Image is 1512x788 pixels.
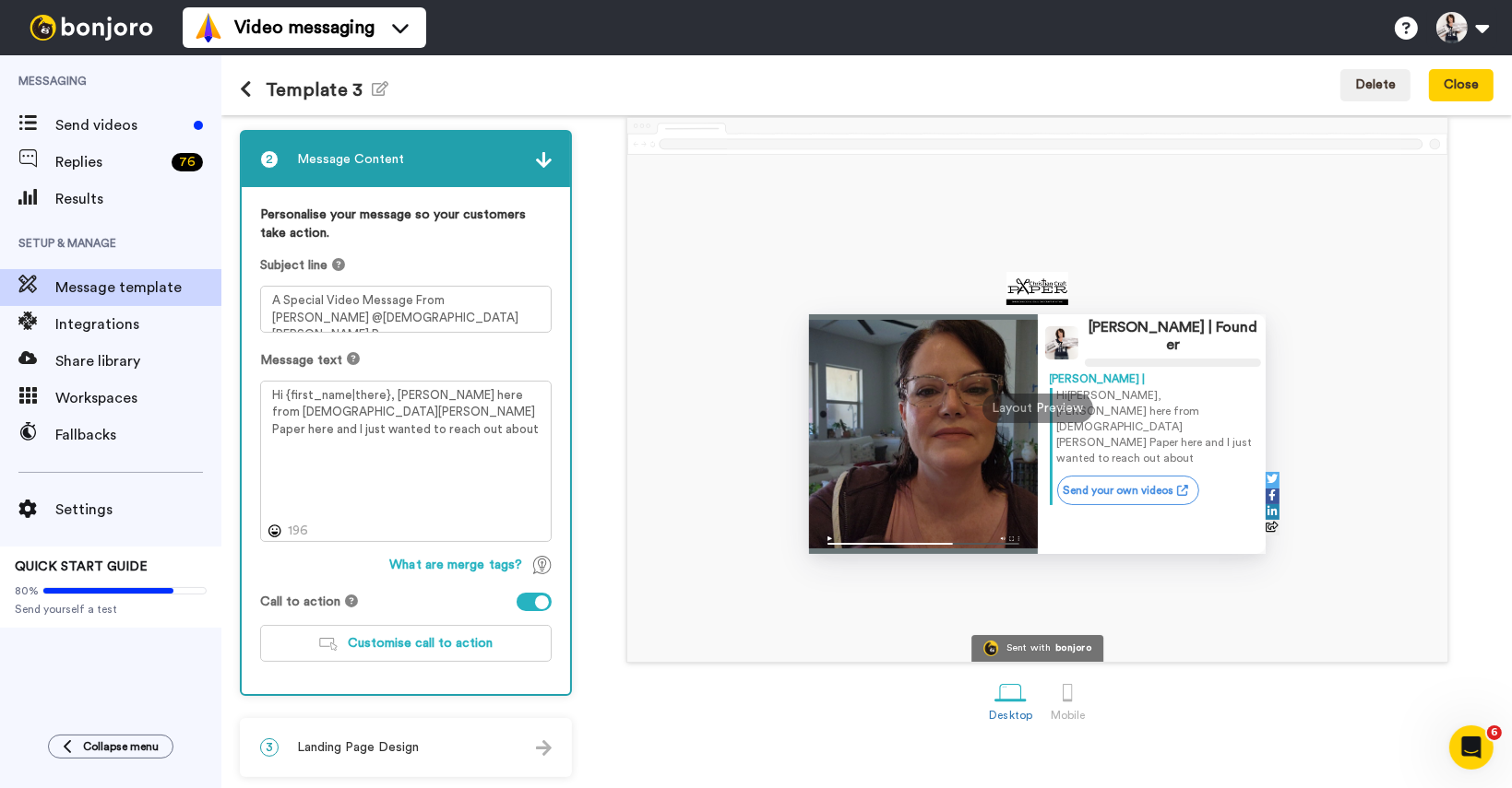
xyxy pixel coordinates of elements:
[1042,667,1094,731] a: Mobile
[349,637,494,650] span: Customise call to action
[297,738,419,757] span: Landing Page Design
[1051,709,1085,722] div: Mobile
[260,593,340,611] span: Call to action
[1057,476,1199,505] a: Send your own videos
[533,556,552,574] img: TagTips.svg
[15,560,148,573] span: QUICK START GUIDE
[15,583,39,598] span: 80%
[55,499,221,521] span: Settings
[1057,388,1255,467] p: Hi [PERSON_NAME] , [PERSON_NAME] here from [DEMOGRAPHIC_DATA][PERSON_NAME] Paper here and I just ...
[55,276,221,299] span: Message template
[1085,319,1261,354] div: [PERSON_NAME] | Founder
[1045,326,1078,359] img: Profile Image
[22,15,161,41] img: bj-logo-header-white.svg
[260,150,279,169] span: 2
[83,739,159,754] span: Collapse menu
[260,256,327,275] span: Subject line
[1055,643,1091,653] div: bonjoro
[983,641,999,656] img: Bonjoro Logo
[55,188,221,210] span: Results
[15,602,207,617] span: Send yourself a test
[1429,69,1494,102] button: Close
[982,394,1093,423] div: Layout Preview
[55,151,164,173] span: Replies
[172,153,203,171] div: 76
[55,350,221,372] span: Share library
[536,152,552,168] img: arrow.svg
[1449,725,1494,770] iframe: Intercom live chat
[980,667,1042,731] a: Desktop
[389,556,522,574] span: What are merge tags?
[260,351,342,370] span: Message text
[234,15,375,41] span: Video messaging
[260,381,552,543] textarea: Hi {first_name|there}, [PERSON_NAME] here from [DEMOGRAPHIC_DATA][PERSON_NAME] Paper here and I j...
[297,150,404,169] span: Message Content
[194,13,223,42] img: vm-color.svg
[260,625,552,662] button: Customise call to action
[319,638,338,651] img: customiseCTA.svg
[536,740,552,756] img: arrow.svg
[1006,272,1068,305] img: 63fc6d53-375c-407e-8883-17b9b04513cf
[55,387,221,409] span: Workspaces
[1487,725,1502,740] span: 6
[240,718,572,777] div: 3Landing Page Design
[989,709,1032,722] div: Desktop
[260,286,552,333] textarea: A Special Video Message From [PERSON_NAME] @[DEMOGRAPHIC_DATA][PERSON_NAME] Paper
[1006,643,1051,653] div: Sent with
[1340,69,1411,102] button: Delete
[809,527,1038,554] img: player-controls-full.svg
[260,206,552,242] label: Personalise your message so your customers take action.
[48,735,173,759] button: Collapse menu
[260,738,279,757] span: 3
[55,114,186,136] span: Send videos
[55,424,221,446] span: Fallbacks
[1050,371,1255,387] div: [PERSON_NAME] |
[55,313,221,335] span: Integrations
[240,79,388,100] h1: Template 3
